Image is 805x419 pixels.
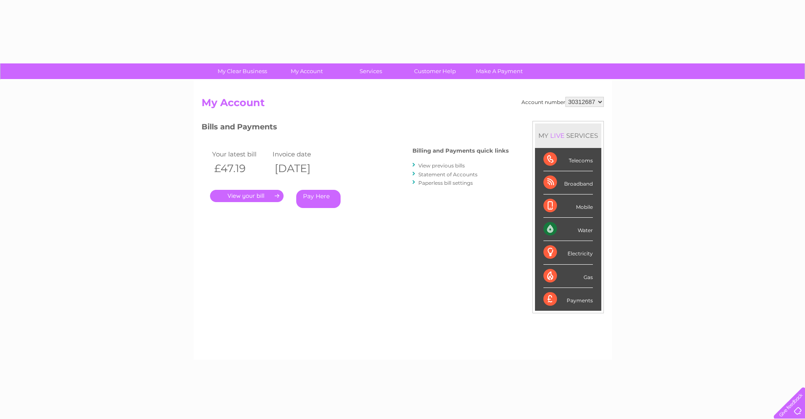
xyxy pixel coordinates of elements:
[535,123,601,148] div: MY SERVICES
[412,148,509,154] h4: Billing and Payments quick links
[543,148,593,171] div: Telecoms
[521,97,604,107] div: Account number
[543,265,593,288] div: Gas
[543,288,593,311] div: Payments
[202,97,604,113] h2: My Account
[400,63,470,79] a: Customer Help
[418,162,465,169] a: View previous bills
[418,171,478,178] a: Statement of Accounts
[270,148,331,160] td: Invoice date
[270,160,331,177] th: [DATE]
[296,190,341,208] a: Pay Here
[543,171,593,194] div: Broadband
[543,218,593,241] div: Water
[272,63,341,79] a: My Account
[418,180,473,186] a: Paperless bill settings
[210,148,271,160] td: Your latest bill
[336,63,406,79] a: Services
[210,190,284,202] a: .
[543,241,593,264] div: Electricity
[207,63,277,79] a: My Clear Business
[210,160,271,177] th: £47.19
[543,194,593,218] div: Mobile
[548,131,566,140] div: LIVE
[202,121,509,136] h3: Bills and Payments
[464,63,534,79] a: Make A Payment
